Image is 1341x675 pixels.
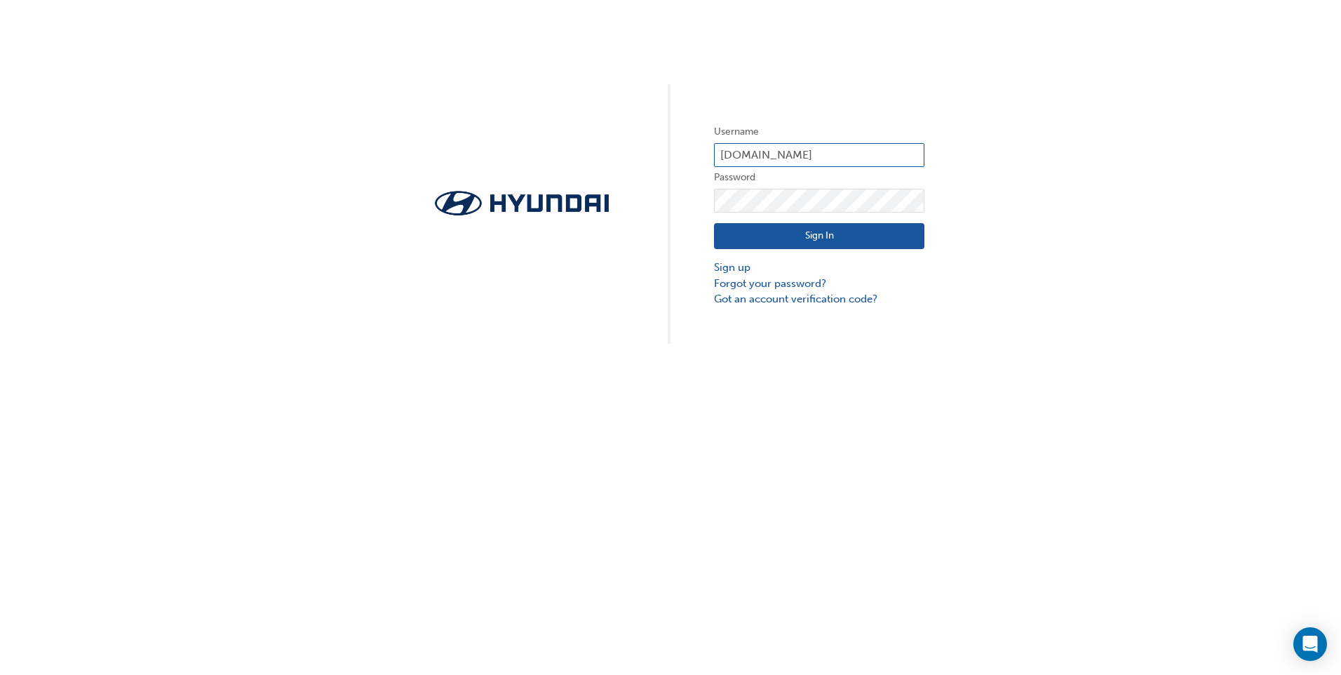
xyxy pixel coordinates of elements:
[714,276,924,292] a: Forgot your password?
[417,187,627,220] img: Trak
[1293,627,1327,661] div: Open Intercom Messenger
[714,291,924,307] a: Got an account verification code?
[714,260,924,276] a: Sign up
[714,143,924,167] input: Username
[714,223,924,250] button: Sign In
[714,169,924,186] label: Password
[714,123,924,140] label: Username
